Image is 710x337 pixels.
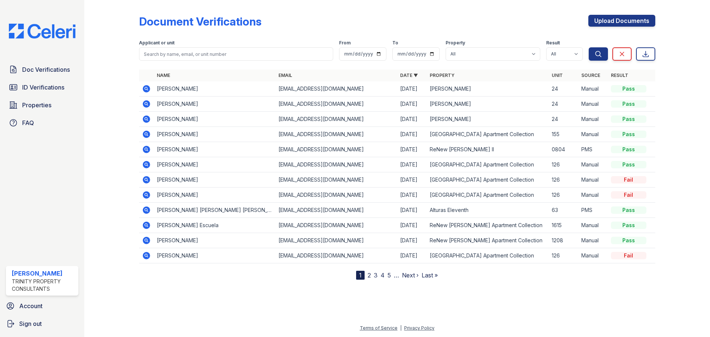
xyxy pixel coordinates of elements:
td: [EMAIL_ADDRESS][DOMAIN_NAME] [275,81,397,97]
td: Manual [578,218,608,233]
td: [DATE] [397,127,427,142]
a: Sign out [3,316,81,331]
a: Doc Verifications [6,62,78,77]
span: Sign out [19,319,42,328]
span: FAQ [22,118,34,127]
td: [GEOGRAPHIC_DATA] Apartment Collection [427,188,548,203]
td: 0804 [549,142,578,157]
td: [EMAIL_ADDRESS][DOMAIN_NAME] [275,172,397,188]
div: Trinity Property Consultants [12,278,75,293]
a: Next › [402,272,419,279]
td: [PERSON_NAME] [427,97,548,112]
td: ReNew [PERSON_NAME] Apartment Collection [427,233,548,248]
td: 126 [549,157,578,172]
div: Pass [611,100,646,108]
td: Manual [578,233,608,248]
a: Unit [552,73,563,78]
td: 24 [549,97,578,112]
input: Search by name, email, or unit number [139,47,333,61]
td: [EMAIL_ADDRESS][DOMAIN_NAME] [275,127,397,142]
label: From [339,40,351,46]
div: 1 [356,271,365,280]
td: [GEOGRAPHIC_DATA] Apartment Collection [427,127,548,142]
td: [PERSON_NAME] [154,172,275,188]
a: Name [157,73,170,78]
td: Manual [578,172,608,188]
td: [PERSON_NAME] [154,81,275,97]
a: Properties [6,98,78,112]
div: Pass [611,146,646,153]
td: [DATE] [397,97,427,112]
img: CE_Logo_Blue-a8612792a0a2168367f1c8372b55b34899dd931a85d93a1a3d3e32e68fde9ad4.png [3,24,81,38]
a: Property [430,73,454,78]
span: Doc Verifications [22,65,70,74]
td: [PERSON_NAME] [154,127,275,142]
a: Source [581,73,600,78]
div: Pass [611,222,646,229]
td: [DATE] [397,112,427,127]
td: 1615 [549,218,578,233]
td: 24 [549,112,578,127]
label: To [392,40,398,46]
a: Last » [422,272,438,279]
div: Fail [611,252,646,259]
div: [PERSON_NAME] [12,269,75,278]
td: [DATE] [397,81,427,97]
td: PMS [578,142,608,157]
td: [EMAIL_ADDRESS][DOMAIN_NAME] [275,203,397,218]
a: Email [278,73,292,78]
td: [EMAIL_ADDRESS][DOMAIN_NAME] [275,157,397,172]
td: Manual [578,127,608,142]
a: 2 [368,272,371,279]
td: 126 [549,248,578,263]
td: 24 [549,81,578,97]
td: Manual [578,97,608,112]
td: [PERSON_NAME] [154,248,275,263]
td: ReNew [PERSON_NAME] II [427,142,548,157]
td: 1208 [549,233,578,248]
td: [EMAIL_ADDRESS][DOMAIN_NAME] [275,233,397,248]
a: 3 [374,272,378,279]
td: [EMAIL_ADDRESS][DOMAIN_NAME] [275,188,397,203]
span: Account [19,301,43,310]
td: [GEOGRAPHIC_DATA] Apartment Collection [427,157,548,172]
td: 155 [549,127,578,142]
td: [DATE] [397,188,427,203]
td: 126 [549,188,578,203]
a: ID Verifications [6,80,78,95]
td: [PERSON_NAME] [PERSON_NAME] [PERSON_NAME] [154,203,275,218]
label: Applicant or unit [139,40,175,46]
a: 4 [381,272,385,279]
td: Manual [578,248,608,263]
td: Manual [578,81,608,97]
td: [EMAIL_ADDRESS][DOMAIN_NAME] [275,97,397,112]
td: [DATE] [397,142,427,157]
td: [DATE] [397,248,427,263]
td: [EMAIL_ADDRESS][DOMAIN_NAME] [275,218,397,233]
td: [PERSON_NAME] [154,157,275,172]
td: [PERSON_NAME] [154,188,275,203]
td: PMS [578,203,608,218]
td: [PERSON_NAME] [154,97,275,112]
td: [DATE] [397,157,427,172]
td: [PERSON_NAME] [154,112,275,127]
a: Terms of Service [360,325,398,331]
td: 63 [549,203,578,218]
div: Pass [611,85,646,92]
td: [EMAIL_ADDRESS][DOMAIN_NAME] [275,248,397,263]
span: … [394,271,399,280]
td: [GEOGRAPHIC_DATA] Apartment Collection [427,172,548,188]
td: [PERSON_NAME] [427,112,548,127]
td: [DATE] [397,233,427,248]
div: Pass [611,237,646,244]
td: [GEOGRAPHIC_DATA] Apartment Collection [427,248,548,263]
a: Date ▼ [400,73,418,78]
label: Property [446,40,465,46]
div: Pass [611,161,646,168]
td: Alturas Eleventh [427,203,548,218]
td: Manual [578,157,608,172]
a: Upload Documents [588,15,655,27]
a: FAQ [6,115,78,130]
td: [EMAIL_ADDRESS][DOMAIN_NAME] [275,112,397,127]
